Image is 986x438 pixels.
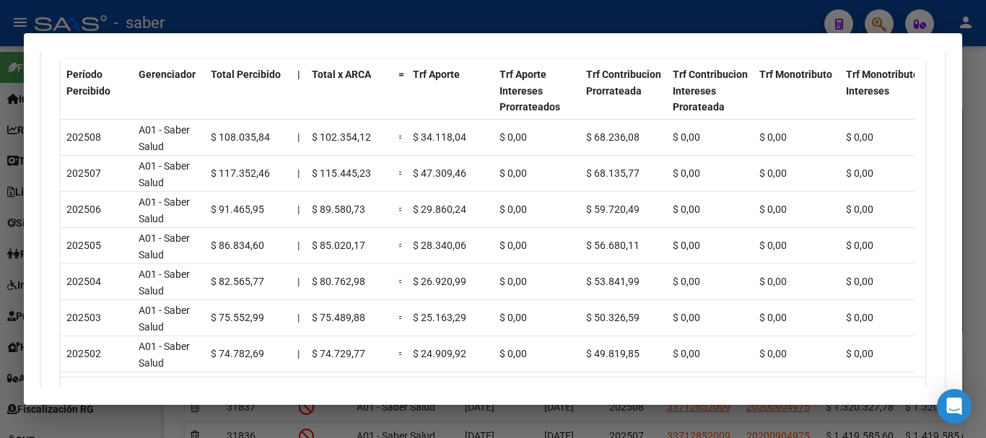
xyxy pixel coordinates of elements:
[312,167,371,179] span: $ 115.445,23
[393,59,407,139] datatable-header-cell: =
[297,69,300,80] span: |
[846,167,873,179] span: $ 0,00
[398,167,404,179] span: =
[413,348,466,359] span: $ 24.909,92
[759,240,787,251] span: $ 0,00
[586,348,640,359] span: $ 49.819,85
[499,131,527,143] span: $ 0,00
[673,167,700,179] span: $ 0,00
[292,59,306,139] datatable-header-cell: |
[846,203,873,215] span: $ 0,00
[398,203,404,215] span: =
[205,59,292,139] datatable-header-cell: Total Percibido
[759,131,787,143] span: $ 0,00
[139,69,196,80] span: Gerenciador
[66,240,101,251] span: 202505
[66,312,101,323] span: 202503
[66,167,101,179] span: 202507
[139,196,190,224] span: A01 - Saber Salud
[297,348,300,359] span: |
[398,131,404,143] span: =
[139,232,190,260] span: A01 - Saber Salud
[499,69,560,113] span: Trf Aporte Intereses Prorrateados
[673,312,700,323] span: $ 0,00
[398,69,404,80] span: =
[398,348,404,359] span: =
[66,276,101,287] span: 202504
[139,341,190,369] span: A01 - Saber Salud
[297,240,300,251] span: |
[846,131,873,143] span: $ 0,00
[759,312,787,323] span: $ 0,00
[398,312,404,323] span: =
[211,276,264,287] span: $ 82.565,77
[211,312,264,323] span: $ 75.552,99
[66,348,101,359] span: 202502
[499,348,527,359] span: $ 0,00
[499,203,527,215] span: $ 0,00
[586,203,640,215] span: $ 59.720,49
[139,160,190,188] span: A01 - Saber Salud
[297,276,300,287] span: |
[297,312,300,323] span: |
[754,59,840,139] datatable-header-cell: Trf Monotributo
[673,348,700,359] span: $ 0,00
[139,124,190,152] span: A01 - Saber Salud
[306,59,393,139] datatable-header-cell: Total x ARCA
[499,276,527,287] span: $ 0,00
[312,276,365,287] span: $ 80.762,98
[759,348,787,359] span: $ 0,00
[312,203,365,215] span: $ 89.580,73
[846,240,873,251] span: $ 0,00
[673,203,700,215] span: $ 0,00
[759,69,832,80] span: Trf Monotributo
[759,203,787,215] span: $ 0,00
[840,59,927,139] datatable-header-cell: Trf Monotributo Intereses
[211,167,270,179] span: $ 117.352,46
[586,240,640,251] span: $ 56.680,11
[673,240,700,251] span: $ 0,00
[297,131,300,143] span: |
[580,59,667,139] datatable-header-cell: Trf Contribucion Prorrateada
[312,69,371,80] span: Total x ARCA
[846,69,919,97] span: Trf Monotributo Intereses
[413,240,466,251] span: $ 28.340,06
[407,59,494,139] datatable-header-cell: Trf Aporte
[494,59,580,139] datatable-header-cell: Trf Aporte Intereses Prorrateados
[499,312,527,323] span: $ 0,00
[139,268,190,297] span: A01 - Saber Salud
[846,276,873,287] span: $ 0,00
[846,312,873,323] span: $ 0,00
[586,312,640,323] span: $ 50.326,59
[312,131,371,143] span: $ 102.354,12
[586,131,640,143] span: $ 68.236,08
[586,167,640,179] span: $ 68.135,77
[586,69,661,97] span: Trf Contribucion Prorrateada
[66,131,101,143] span: 202508
[139,305,190,333] span: A01 - Saber Salud
[211,131,270,143] span: $ 108.035,84
[759,276,787,287] span: $ 0,00
[673,69,748,113] span: Trf Contribucion Intereses Prorateada
[297,167,300,179] span: |
[413,167,466,179] span: $ 47.309,46
[673,131,700,143] span: $ 0,00
[499,167,527,179] span: $ 0,00
[398,240,404,251] span: =
[413,131,466,143] span: $ 34.118,04
[413,203,466,215] span: $ 29.860,24
[66,203,101,215] span: 202506
[66,69,110,97] span: Período Percibido
[312,312,365,323] span: $ 75.489,88
[61,59,133,139] datatable-header-cell: Período Percibido
[499,240,527,251] span: $ 0,00
[133,59,205,139] datatable-header-cell: Gerenciador
[398,276,404,287] span: =
[297,203,300,215] span: |
[413,312,466,323] span: $ 25.163,29
[211,69,281,80] span: Total Percibido
[413,276,466,287] span: $ 26.920,99
[211,203,264,215] span: $ 91.465,95
[846,348,873,359] span: $ 0,00
[673,276,700,287] span: $ 0,00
